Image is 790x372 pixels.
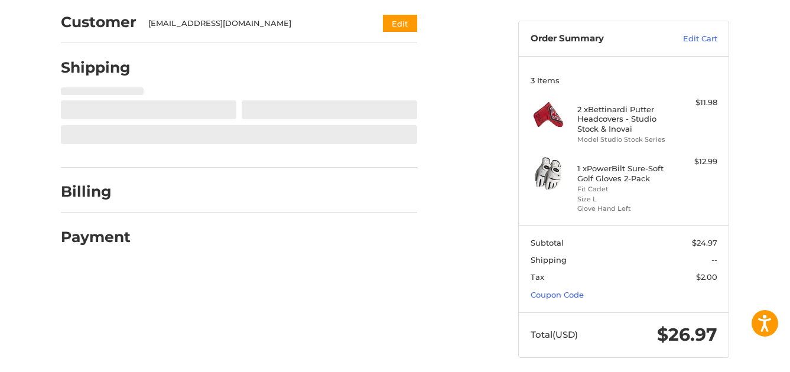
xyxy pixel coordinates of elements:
[383,15,417,32] button: Edit
[577,184,668,194] li: Fit Cadet
[577,164,668,183] h4: 1 x PowerBilt Sure-Soft Golf Gloves 2-Pack
[531,272,544,282] span: Tax
[692,238,717,247] span: $24.97
[577,105,668,133] h4: 2 x Bettinardi Putter Headcovers - Studio Stock & Inovai
[671,156,717,168] div: $12.99
[61,13,136,31] h2: Customer
[577,204,668,214] li: Glove Hand Left
[711,255,717,265] span: --
[61,228,131,246] h2: Payment
[658,33,717,45] a: Edit Cart
[148,18,360,30] div: [EMAIL_ADDRESS][DOMAIN_NAME]
[657,324,717,345] span: $26.97
[531,238,564,247] span: Subtotal
[61,182,130,201] h2: Billing
[531,329,578,340] span: Total (USD)
[61,58,131,77] h2: Shipping
[696,272,717,282] span: $2.00
[531,255,567,265] span: Shipping
[531,33,658,45] h3: Order Summary
[577,194,668,204] li: Size L
[671,97,717,109] div: $11.98
[531,290,584,299] a: Coupon Code
[577,135,668,145] li: Model Studio Stock Series
[531,76,717,85] h3: 3 Items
